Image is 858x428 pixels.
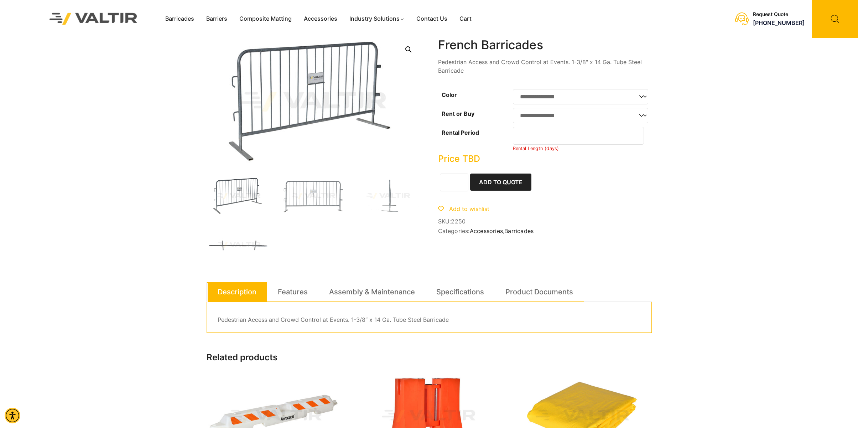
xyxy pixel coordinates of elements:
a: Product Documents [505,282,573,301]
a: Barricades [159,14,200,24]
a: Add to wishlist [438,205,489,212]
bdi: Price TBD [438,153,480,164]
div: Request Quote [753,11,805,17]
label: Color [442,91,457,98]
a: Description [218,282,256,301]
span: SKU: [438,218,652,225]
img: FrenchBar_3Q-1.jpg [207,177,271,215]
span: Categories: , [438,228,652,234]
input: Number [513,127,644,145]
a: Barricades [504,227,534,234]
a: Features [278,282,308,301]
div: Accessibility Menu [5,408,20,423]
a: Accessories [298,14,343,24]
span: 2250 [451,218,466,225]
img: A vertical metal stand with a base, designed for stability, shown against a plain background. [356,177,420,215]
span: Add to wishlist [449,205,489,212]
a: call (888) 496-3625 [753,19,805,26]
p: Pedestrian Access and Crowd Control at Events. 1-3/8″ x 14 Ga. Tube Steel Barricade [438,58,652,75]
img: A long, straight metal bar with two perpendicular extensions on either side, likely a tool or par... [207,226,271,264]
h1: French Barricades [438,38,652,52]
p: Pedestrian Access and Crowd Control at Events. 1-3/8″ x 14 Ga. Tube Steel Barricade [218,315,641,325]
label: Rent or Buy [442,110,474,117]
h2: Related products [207,352,652,363]
a: Accessories [470,227,503,234]
a: Barriers [200,14,233,24]
th: Rental Period [438,125,513,153]
input: Product quantity [440,174,468,191]
img: A metallic crowd control barrier with vertical bars and a sign labeled "VALTIR" in the center. [281,177,345,215]
img: Valtir Rentals [40,4,147,34]
a: Assembly & Maintenance [329,282,415,301]
a: Composite Matting [233,14,298,24]
small: Rental Length (days) [513,146,559,151]
a: Specifications [436,282,484,301]
button: Add to Quote [470,174,531,191]
a: Cart [453,14,478,24]
a: Contact Us [410,14,453,24]
a: Open this option [402,43,415,56]
a: Industry Solutions [343,14,411,24]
